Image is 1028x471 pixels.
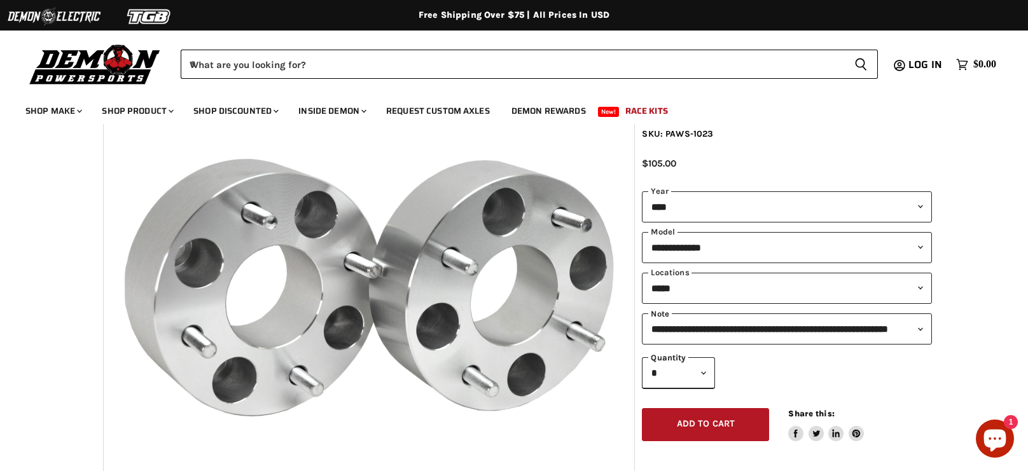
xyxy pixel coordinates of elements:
a: Inside Demon [289,98,374,124]
img: Demon Electric Logo 2 [6,4,102,29]
select: Quantity [642,357,715,388]
span: $0.00 [973,58,996,71]
select: keys [642,273,932,304]
a: Race Kits [616,98,677,124]
a: $0.00 [950,55,1003,74]
aside: Share this: [788,408,864,442]
a: Shop Product [92,98,181,124]
inbox-online-store-chat: Shopify online store chat [972,420,1018,461]
div: SKU: PAWS-1023 [642,127,932,140]
select: year [642,191,932,222]
a: Demon Rewards [502,98,595,124]
button: Add to cart [642,408,769,442]
span: Share this: [788,409,834,418]
input: When autocomplete results are available use up and down arrows to review and enter to select [181,50,844,79]
select: keys [642,313,932,345]
ul: Main menu [16,93,993,124]
a: Shop Discounted [184,98,286,124]
button: Search [844,50,878,79]
span: $105.00 [642,158,676,169]
img: Demon Powersports [25,41,165,86]
img: TGB Logo 2 [102,4,197,29]
span: New! [598,107,620,117]
form: Product [181,50,878,79]
span: Log in [908,57,942,72]
a: Log in [903,59,950,71]
a: Shop Make [16,98,90,124]
select: modal-name [642,232,932,263]
span: Add to cart [677,418,735,429]
div: Free Shipping Over $75 | All Prices In USD [5,10,1023,21]
a: Request Custom Axles [377,98,499,124]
